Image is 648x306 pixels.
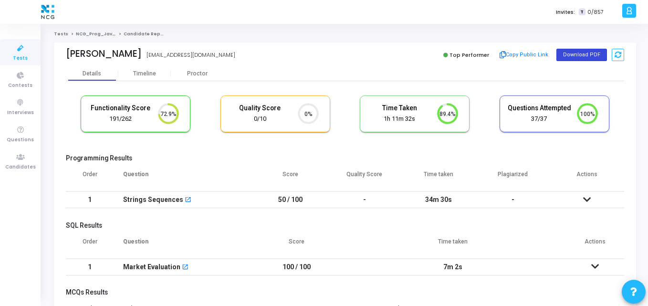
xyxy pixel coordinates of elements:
[402,165,476,191] th: Time taken
[114,232,253,259] th: Question
[327,191,402,208] td: -
[253,191,328,208] td: 50 / 100
[7,109,34,117] span: Interviews
[367,115,431,124] div: 1h 11m 32s
[497,48,552,62] button: Copy Public Link
[66,222,624,230] h5: SQL Results
[5,163,36,171] span: Candidates
[123,192,183,208] div: Strings Sequences
[124,31,167,37] span: Candidate Report
[54,31,68,37] a: Tests
[66,288,624,296] h5: MCQs Results
[340,232,566,259] th: Time taken
[253,232,340,259] th: Score
[66,191,114,208] td: 1
[367,104,431,112] h5: Time Taken
[66,232,114,259] th: Order
[66,165,114,191] th: Order
[7,136,34,144] span: Questions
[123,259,180,275] div: Market Evaluation
[402,191,476,208] td: 34m 30s
[146,51,235,59] div: [EMAIL_ADDRESS][DOMAIN_NAME]
[114,165,253,191] th: Question
[556,49,607,61] button: Download PDF
[507,115,571,124] div: 37/37
[76,31,151,37] a: NCG_Prog_JavaFS_2025_Test
[8,82,32,90] span: Contests
[327,165,402,191] th: Quality Score
[507,104,571,112] h5: Questions Attempted
[565,232,624,259] th: Actions
[13,54,28,63] span: Tests
[476,165,550,191] th: Plagiarized
[88,115,152,124] div: 191/262
[88,104,152,112] h5: Functionality Score
[39,2,57,21] img: logo
[556,8,575,16] label: Invites:
[253,165,328,191] th: Score
[66,154,624,162] h5: Programming Results
[171,70,223,77] div: Proctor
[340,259,566,275] td: 7m 2s
[133,70,156,77] div: Timeline
[579,9,585,16] span: T
[228,104,292,112] h5: Quality Score
[449,51,489,59] span: Top Performer
[550,165,625,191] th: Actions
[512,196,514,203] span: -
[54,31,636,37] nav: breadcrumb
[185,197,191,204] mat-icon: open_in_new
[66,48,142,59] div: [PERSON_NAME]
[66,259,114,275] td: 1
[83,70,101,77] div: Details
[587,8,604,16] span: 0/857
[253,259,340,275] td: 100 / 100
[182,264,188,271] mat-icon: open_in_new
[228,115,292,124] div: 0/10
